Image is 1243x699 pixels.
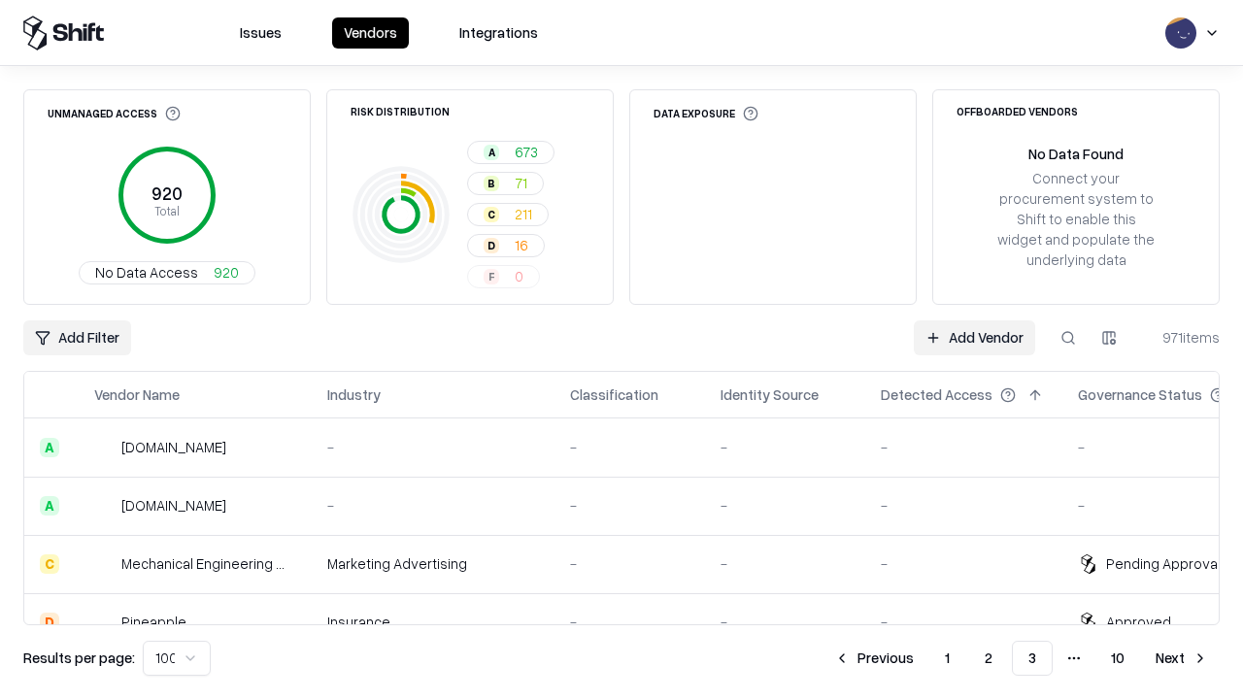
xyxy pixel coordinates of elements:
div: Risk Distribution [351,106,450,116]
div: Approved [1106,612,1171,632]
button: Integrations [448,17,550,49]
span: No Data Access [95,262,198,283]
div: - [721,437,850,457]
div: Vendor Name [94,384,180,405]
div: Detected Access [881,384,992,405]
button: Vendors [332,17,409,49]
span: 211 [515,204,532,224]
span: 920 [214,262,239,283]
div: Mechanical Engineering World [121,553,296,574]
img: Pineapple [94,613,114,632]
button: Previous [823,641,925,676]
div: B [484,176,499,191]
span: 673 [515,142,538,162]
div: Connect your procurement system to Shift to enable this widget and populate the underlying data [995,168,1157,271]
div: - [881,437,1047,457]
div: A [484,145,499,160]
div: C [40,554,59,574]
tspan: 920 [151,183,183,204]
div: - [570,612,689,632]
div: Insurance [327,612,539,632]
div: - [881,553,1047,574]
nav: pagination [823,641,1220,676]
button: C211 [467,203,549,226]
button: 3 [1012,641,1053,676]
div: - [721,553,850,574]
div: Unmanaged Access [48,106,181,121]
a: Add Vendor [914,320,1035,355]
div: [DOMAIN_NAME] [121,437,226,457]
div: - [570,437,689,457]
span: 16 [515,235,528,255]
div: Industry [327,384,381,405]
div: Pending Approval [1106,553,1221,574]
button: Issues [228,17,293,49]
div: - [721,612,850,632]
button: No Data Access920 [79,261,255,284]
div: - [570,495,689,516]
img: Mechanical Engineering World [94,554,114,574]
div: D [40,613,59,632]
div: Marketing Advertising [327,553,539,574]
div: C [484,207,499,222]
img: automat-it.com [94,438,114,457]
div: - [327,495,539,516]
button: 1 [929,641,965,676]
div: - [570,553,689,574]
div: - [881,495,1047,516]
div: No Data Found [1028,144,1124,164]
button: D16 [467,234,545,257]
img: madisonlogic.com [94,496,114,516]
button: 2 [969,641,1008,676]
div: - [721,495,850,516]
div: D [484,238,499,253]
p: Results per page: [23,648,135,668]
div: 971 items [1142,327,1220,348]
div: - [881,612,1047,632]
div: A [40,496,59,516]
div: Offboarded Vendors [957,106,1078,116]
tspan: Total [154,203,180,218]
button: 10 [1095,641,1140,676]
button: A673 [467,141,554,164]
div: - [327,437,539,457]
div: Pineapple [121,612,186,632]
div: Data Exposure [654,106,758,121]
button: B71 [467,172,544,195]
button: Next [1144,641,1220,676]
button: Add Filter [23,320,131,355]
div: [DOMAIN_NAME] [121,495,226,516]
span: 71 [515,173,527,193]
div: A [40,438,59,457]
div: Identity Source [721,384,819,405]
div: Classification [570,384,658,405]
div: Governance Status [1078,384,1202,405]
